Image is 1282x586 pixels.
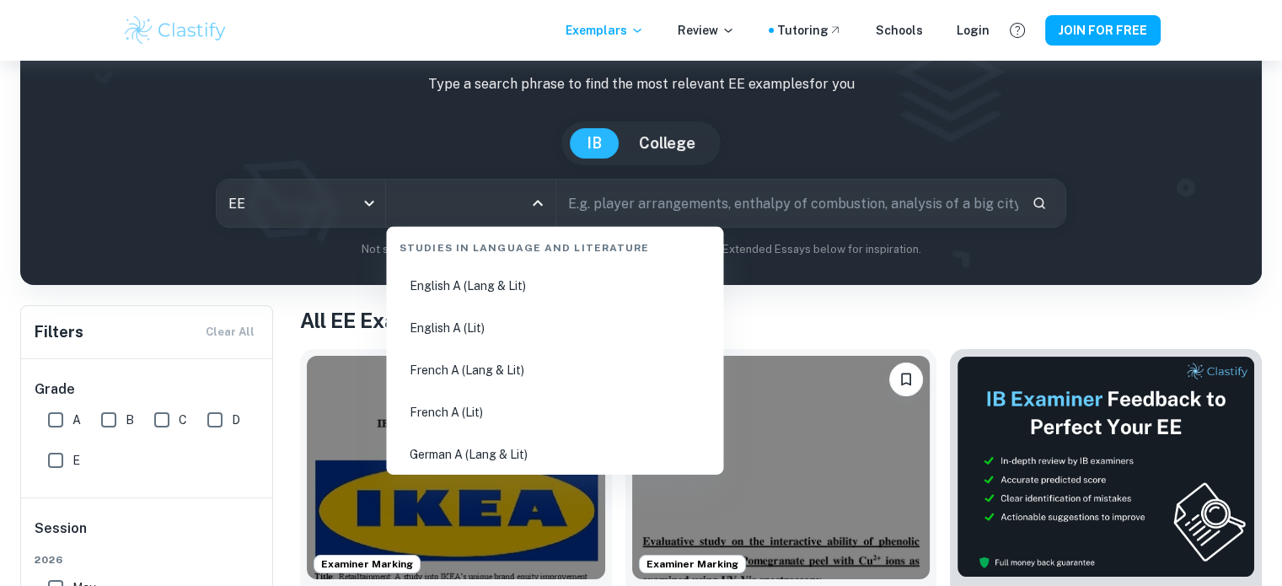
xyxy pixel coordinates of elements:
span: Examiner Marking [640,556,745,572]
button: Please log in to bookmark exemplars [889,363,923,396]
span: E [72,451,80,470]
div: EE [217,180,385,227]
a: Login [957,21,990,40]
li: French A (Lang & Lit) [393,351,716,390]
h6: Grade [35,379,260,400]
a: Tutoring [777,21,842,40]
button: Search [1025,189,1054,218]
li: English A (Lang & Lit) [393,266,716,305]
li: English A (Lit) [393,309,716,347]
h1: All EE Examples [300,305,1262,336]
img: Business and Management EE example thumbnail: To what extent have IKEA's in-store reta [307,356,605,579]
p: Type a search phrase to find the most relevant EE examples for you [34,74,1248,94]
span: C [179,411,187,429]
button: IB [570,128,619,159]
span: 2026 [35,552,260,567]
button: Close [526,191,550,215]
span: Examiner Marking [314,556,420,572]
span: D [232,411,240,429]
img: Thumbnail [957,356,1255,578]
a: Schools [876,21,923,40]
p: Exemplars [566,21,644,40]
p: Not sure what to search for? You can always look through our example Extended Essays below for in... [34,241,1248,258]
p: Review [678,21,735,40]
span: A [72,411,81,429]
span: B [126,411,134,429]
li: Dutch A (Lit) [393,224,716,263]
div: Studies in Language and Literature [393,227,716,262]
img: Chemistry EE example thumbnail: How do phenolic acid derivatives obtaine [632,356,931,579]
input: E.g. player arrangements, enthalpy of combustion, analysis of a big city... [556,180,1018,227]
h6: Filters [35,320,83,344]
li: French A (Lit) [393,393,716,432]
button: JOIN FOR FREE [1045,15,1161,46]
h6: Session [35,519,260,552]
button: College [622,128,712,159]
button: Help and Feedback [1003,16,1032,45]
li: German A (Lang & Lit) [393,435,716,474]
img: Clastify logo [122,13,229,47]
